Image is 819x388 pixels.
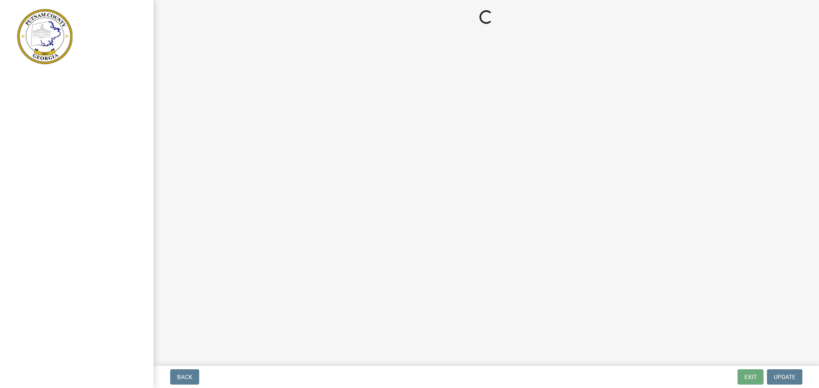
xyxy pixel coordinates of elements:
[774,374,796,380] span: Update
[17,9,73,64] img: Putnam County, Georgia
[170,369,199,385] button: Back
[767,369,802,385] button: Update
[177,374,192,380] span: Back
[738,369,764,385] button: Exit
